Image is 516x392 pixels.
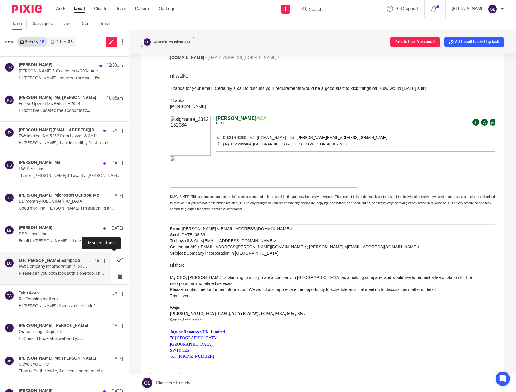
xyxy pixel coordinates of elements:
a: Team [116,6,126,12]
p: DD monthly [GEOGRAPHIC_DATA] [19,199,102,204]
a: (1-) 3 Colomberie, [GEOGRAPHIC_DATA], [GEOGRAPHIC_DATA], JE2 4QB [53,68,177,73]
span: >; [PERSON_NAME] < [134,171,177,176]
p: [DATE] [110,225,123,231]
div: 19 [40,40,44,44]
p: Cleveland Clinic [19,362,102,367]
span: [DOMAIN_NAME] [87,63,116,67]
span: Associated clients [154,40,190,44]
h4: [PERSON_NAME], Me, [PERSON_NAME] [19,356,96,361]
p: [PERSON_NAME] [452,6,485,12]
img: svg%3E [5,225,14,235]
a: Reports [135,6,150,12]
p: Good morning [PERSON_NAME] I’m attaching an... [19,206,123,211]
img: trans.png [47,69,50,73]
a: Work [56,6,65,12]
span: CEO [46,48,54,52]
p: Thanks [PERSON_NAME]. I’ll await a [PERSON_NAME] response from... [19,173,123,179]
a: Forward [150,372,181,383]
img: Pixie [12,5,42,13]
p: Please can you both look at this one too. This... [19,271,105,276]
a: [EMAIL_ADDRESS][DOMAIN_NAME] [177,171,247,176]
button: Create task from email [390,37,440,47]
span: (1) [185,40,190,44]
h4: [PERSON_NAME][EMAIL_ADDRESS][DOMAIN_NAME] [19,128,100,133]
p: [DATE] [110,128,123,134]
a: Clients [94,6,107,12]
p: FW: Invoice INV-5253 from Layzell & Co Limited for [PERSON_NAME] [19,134,102,139]
img: svg%3E [5,323,14,333]
img: svg%3E [488,4,497,14]
p: Hi both I've updated the accounts to... [19,108,123,113]
p: Email to [PERSON_NAME], let me know if you want me to... [19,239,123,244]
img: svg%3E [5,128,14,137]
p: Outsourcing - Digital ID [19,329,102,335]
a: [EMAIL_ADDRESS][DOMAIN_NAME] [50,153,120,158]
img: svg%3E [5,258,14,268]
span: [PERSON_NAME] [46,43,86,48]
span: <[EMAIL_ADDRESS][DOMAIN_NAME]> [205,56,279,60]
span: [PERSON_NAME] < [12,153,50,158]
h4: [PERSON_NAME] [19,63,53,68]
p: [DATE] [110,160,123,166]
img: svg%3E [143,38,152,47]
img: svg%3E [5,95,14,105]
p: DPP - Invoicing [19,232,102,237]
a: [DOMAIN_NAME] [87,62,116,67]
p: 10:08am [107,95,123,101]
a: [PERSON_NAME][EMAIL_ADDRESS][DOMAIN_NAME] [126,62,217,67]
p: [DATE] [110,193,123,199]
span: View [5,39,14,45]
span: ACA [86,43,97,48]
p: 12:30pm [106,63,123,69]
span: (1-) 3 Colomberie, [GEOGRAPHIC_DATA], [GEOGRAPHIC_DATA], JE2 4QB [53,69,177,73]
h4: [PERSON_NAME], Microsoft Outlook, Me [19,193,99,198]
p: Re: Ongoing matters [19,297,102,302]
p: FW: Company incorporation in [GEOGRAPHIC_DATA] [19,264,87,269]
a: Other35 [47,37,75,47]
span: Get Support [395,7,418,11]
img: svg%3E [5,356,14,366]
img: svg%3E [5,160,14,170]
a: Sent [82,18,96,30]
p: FW: Pensions [19,167,102,172]
span: [PERSON_NAME][EMAIL_ADDRESS][DOMAIN_NAME] [126,63,217,67]
img: svg%3E [5,63,14,72]
h4: [PERSON_NAME], [PERSON_NAME] [19,323,88,328]
h4: Teke Azah [19,291,39,296]
p: Hi Ches, I hope all is well and you... [19,336,123,341]
a: Email [74,6,85,12]
img: trans.png [120,63,124,67]
img: trans.png [80,63,84,67]
p: [DATE] [110,291,123,297]
p: Hi [PERSON_NAME] I hope you are well. I'm... [19,76,123,81]
p: [DATE] [92,258,105,264]
p: Thanks for the invite, if clinical commitments... [19,369,123,374]
p: Hi [PERSON_NAME], I am incredibly frustrated... [19,141,123,146]
img: svg%3E [5,193,14,203]
span: [EMAIL_ADDRESS][PERSON_NAME][DOMAIN_NAME] [29,171,134,176]
div: 35 [68,40,73,44]
img: background.png [302,46,309,52]
a: Trash [100,18,115,30]
a: [EMAIL_ADDRESS][DOMAIN_NAME] [33,165,104,170]
img: background.png [320,46,326,52]
a: Settings [159,6,175,12]
h4: [PERSON_NAME], Me [19,160,60,165]
button: Add email to existing task [444,37,504,47]
h4: [PERSON_NAME] [19,225,53,231]
p: Follow-Up and Tax Return – 2024 [19,101,102,106]
input: Search [308,7,363,13]
h4: Me, [PERSON_NAME] &amp; Co [19,258,80,263]
img: trans.png [47,63,50,67]
a: Reassigned [31,18,58,30]
p: [DATE] [110,356,123,362]
a: Priority19 [17,37,47,47]
span: 01534 670800 [53,63,76,67]
p: [DATE] [110,323,123,329]
a: Done [62,18,77,30]
a: To do [12,18,27,30]
h4: [PERSON_NAME], Me, [PERSON_NAME] [19,95,96,100]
